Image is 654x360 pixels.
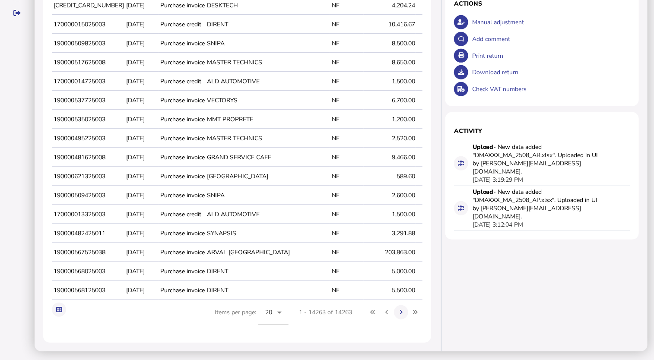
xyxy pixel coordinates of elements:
td: 190000509425003 [52,186,124,205]
button: Last page [408,305,422,319]
td: NF [330,129,364,148]
td: NF [330,73,364,91]
h1: Activity [454,127,630,135]
div: 5,000.00 [365,267,415,275]
div: 5,500.00 [365,286,415,294]
div: 10,416.67 [365,20,415,28]
button: Export table data to Excel [52,303,66,317]
div: 658.39 [417,229,467,237]
div: 1,500.00 [365,210,415,218]
div: 589.60 [365,172,415,180]
div: 1 - 14263 of 14263 [299,308,352,316]
td: Purchase invoice [159,35,205,53]
td: Purchase invoice [159,129,205,148]
div: 520.00 [417,191,467,199]
div: 9,466.00 [365,153,415,161]
td: MMT PROPRETE [205,111,330,129]
td: NF [330,167,364,186]
td: Purchase invoice [159,281,205,300]
td: NF [330,54,364,72]
button: Previous page [380,305,394,319]
td: DIRENT [205,281,330,300]
td: [GEOGRAPHIC_DATA] [205,167,330,186]
td: 190000481625008 [52,148,124,167]
td: NF [330,16,364,34]
td: NF [330,186,364,205]
div: 300.00 [417,210,467,218]
div: 300.00 [417,77,467,85]
button: First page [366,305,380,319]
div: [DATE] 3:12:04 PM [473,221,524,229]
button: Download return [454,65,468,79]
td: ARVAL [GEOGRAPHIC_DATA] [205,243,330,262]
td: [DATE] [124,281,159,300]
td: [DATE] [124,73,159,91]
td: SNIPA [205,186,330,205]
td: [DATE] [124,167,159,186]
td: [DATE] [124,205,159,224]
div: Add comment [470,31,630,47]
div: 2,083.33 [417,20,467,28]
td: [DATE] [124,129,159,148]
td: [DATE] [124,148,159,167]
td: SNIPA [205,35,330,53]
div: 1,340.00 [417,96,467,104]
div: Manual adjustment [470,14,630,31]
td: Purchase invoice [159,224,205,243]
div: 203,863.00 [365,248,415,256]
div: 4,204.24 [365,1,415,9]
div: [DATE] 3:19:29 PM [473,176,524,184]
td: 170000014725003 [52,73,124,91]
td: Purchase invoice [159,186,205,205]
div: 1,200.00 [365,115,415,123]
td: 170000015025003 [52,16,124,34]
td: NF [330,281,364,300]
td: 170000013325003 [52,205,124,224]
div: Download return [470,64,630,81]
td: Purchase credit [159,16,205,34]
td: 190000568125003 [52,281,124,300]
button: Next page [394,305,408,319]
div: 8,650.00 [365,58,415,66]
div: 840.84 [417,1,467,9]
div: - New data added "DMAXXX_MA_2508_AR.xlsx". Uploaded in UI by [PERSON_NAME][EMAIL_ADDRESS][DOMAIN_... [473,143,602,176]
td: [DATE] [124,224,159,243]
td: Purchase invoice [159,111,205,129]
td: 190000568025003 [52,262,124,281]
button: Open printable view of return. [454,49,468,63]
td: GRAND SERVICE CAFE [205,148,330,167]
td: [DATE] [124,186,159,205]
div: 1,100.00 [417,286,467,294]
td: NF [330,205,364,224]
div: 1,000.00 [417,267,467,275]
div: 1,500.00 [365,77,415,85]
td: 190000482425011 [52,224,124,243]
td: DIRENT [205,262,330,281]
mat-form-field: Change page size [258,300,289,334]
td: 190000509825003 [52,35,124,53]
div: 2,520.00 [365,134,415,142]
td: VECTORYS [205,92,330,110]
div: 240.00 [417,115,467,123]
span: 20 [265,308,273,316]
div: 8,500.00 [365,39,415,47]
td: Purchase invoice [159,54,205,72]
div: 117.92 [417,172,467,180]
td: Purchase invoice [159,243,205,262]
td: NF [330,224,364,243]
td: NF [330,92,364,110]
td: ALD AUTOMOTIVE [205,73,330,91]
td: DIRENT [205,16,330,34]
button: Make an adjustment to this return. [454,15,468,29]
td: NF [330,148,364,167]
div: Print return [470,47,630,64]
div: 3,291.88 [365,229,415,237]
td: 190000535025003 [52,111,124,129]
div: Items per page: [215,300,289,334]
button: Sign out [8,4,26,22]
div: 1,893.20 [417,153,467,161]
td: NF [330,111,364,129]
td: Purchase invoice [159,262,205,281]
td: [DATE] [124,54,159,72]
td: 190000495225003 [52,129,124,148]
